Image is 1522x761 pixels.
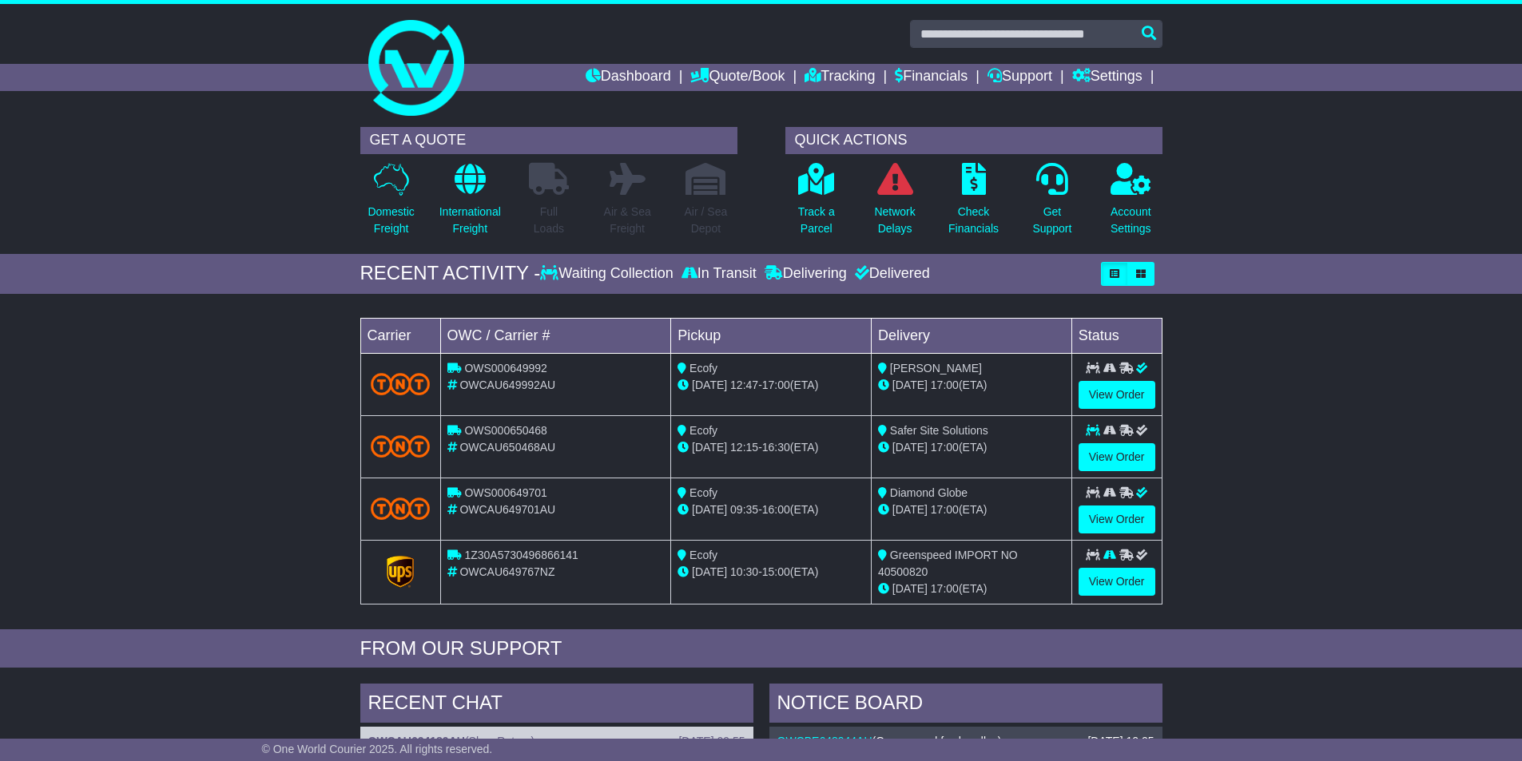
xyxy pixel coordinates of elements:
[439,204,501,237] p: International Freight
[360,637,1162,660] div: FROM OUR SUPPORT
[360,684,753,727] div: RECENT CHAT
[876,735,998,747] span: Greenspeed fox handles
[459,379,555,391] span: OWCAU649992AU
[368,204,414,237] p: Domestic Freight
[948,204,999,237] p: Check Financials
[360,318,440,353] td: Carrier
[678,501,864,518] div: - (ETA)
[692,565,727,578] span: [DATE]
[777,735,872,747] a: OWCBE648944AU
[387,556,414,588] img: GetCarrierServiceLogo
[873,162,916,246] a: NetworkDelays
[367,162,415,246] a: DomesticFreight
[690,64,785,91] a: Quote/Book
[586,64,671,91] a: Dashboard
[360,262,541,285] div: RECENT ACTIVITY -
[878,581,1065,597] div: (ETA)
[371,497,431,519] img: TNT_Domestic.png
[1031,162,1072,246] a: GetSupport
[368,735,745,748] div: ( )
[371,373,431,394] img: TNT_Domestic.png
[730,379,758,391] span: 12:47
[1071,318,1162,353] td: Status
[464,362,547,375] span: OWS000649992
[878,377,1065,394] div: (ETA)
[1111,204,1151,237] p: Account Settings
[692,503,727,516] span: [DATE]
[678,377,864,394] div: - (ETA)
[892,441,928,454] span: [DATE]
[892,503,928,516] span: [DATE]
[874,204,915,237] p: Network Delays
[762,565,790,578] span: 15:00
[439,162,502,246] a: InternationalFreight
[464,424,547,437] span: OWS000650468
[851,265,930,283] div: Delivered
[892,582,928,595] span: [DATE]
[878,549,1018,578] span: Greenspeed IMPORT NO 40500820
[529,204,569,237] p: Full Loads
[459,565,554,578] span: OWCAU649767NZ
[459,441,555,454] span: OWCAU650468AU
[931,379,959,391] span: 17:00
[540,265,677,283] div: Waiting Collection
[797,162,836,246] a: Track aParcel
[678,439,864,456] div: - (ETA)
[730,503,758,516] span: 09:35
[730,565,758,578] span: 10:30
[1087,735,1154,748] div: [DATE] 12:25
[440,318,671,353] td: OWC / Carrier #
[762,441,790,454] span: 16:30
[890,486,968,499] span: Diamond Globe
[988,64,1052,91] a: Support
[689,362,717,375] span: Ecofy
[689,486,717,499] span: Ecofy
[761,265,851,283] div: Delivering
[689,549,717,561] span: Ecofy
[371,435,431,457] img: TNT_Domestic.png
[1072,64,1142,91] a: Settings
[878,501,1065,518] div: (ETA)
[1032,204,1071,237] p: Get Support
[671,318,872,353] td: Pickup
[890,362,982,375] span: [PERSON_NAME]
[692,379,727,391] span: [DATE]
[785,127,1162,154] div: QUICK ACTIONS
[890,424,988,437] span: Safer Site Solutions
[895,64,968,91] a: Financials
[730,441,758,454] span: 12:15
[360,127,737,154] div: GET A QUOTE
[604,204,651,237] p: Air & Sea Freight
[762,379,790,391] span: 17:00
[689,424,717,437] span: Ecofy
[368,735,465,747] a: OWCAU624189AU
[777,735,1154,748] div: ( )
[678,564,864,581] div: - (ETA)
[805,64,875,91] a: Tracking
[464,486,547,499] span: OWS000649701
[762,503,790,516] span: 16:00
[685,204,728,237] p: Air / Sea Depot
[931,582,959,595] span: 17:00
[1110,162,1152,246] a: AccountSettings
[878,439,1065,456] div: (ETA)
[931,503,959,516] span: 17:00
[892,379,928,391] span: [DATE]
[262,743,493,755] span: © One World Courier 2025. All rights reserved.
[678,735,745,748] div: [DATE] 09:55
[1079,443,1155,471] a: View Order
[469,735,531,747] span: Shyn Return
[1079,505,1155,533] a: View Order
[1079,568,1155,596] a: View Order
[948,162,999,246] a: CheckFinancials
[678,265,761,283] div: In Transit
[931,441,959,454] span: 17:00
[692,441,727,454] span: [DATE]
[464,549,578,561] span: 1Z30A5730496866141
[871,318,1071,353] td: Delivery
[1079,381,1155,409] a: View Order
[459,503,555,516] span: OWCAU649701AU
[769,684,1162,727] div: NOTICE BOARD
[798,204,835,237] p: Track a Parcel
